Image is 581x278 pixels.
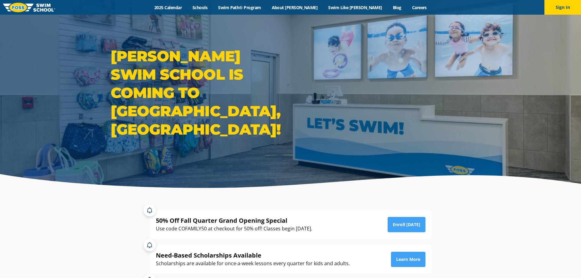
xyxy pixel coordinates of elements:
[149,5,187,10] a: 2025 Calendar
[187,5,213,10] a: Schools
[391,252,425,267] a: Learn More
[323,5,388,10] a: Swim Like [PERSON_NAME]
[111,47,288,139] h1: [PERSON_NAME] Swim School is coming to [GEOGRAPHIC_DATA], [GEOGRAPHIC_DATA]!
[388,217,425,232] a: Enroll [DATE]
[156,251,350,259] div: Need-Based Scholarships Available
[266,5,323,10] a: About [PERSON_NAME]
[156,259,350,268] div: Scholarships are available for once-a-week lessons every quarter for kids and adults.
[156,216,312,225] div: 50% Off Fall Quarter Grand Opening Special
[407,5,432,10] a: Careers
[156,225,312,233] div: Use code COFAMILY50 at checkout for 50% off! Classes begin [DATE].
[3,3,55,12] img: FOSS Swim School Logo
[387,5,407,10] a: Blog
[213,5,266,10] a: Swim Path® Program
